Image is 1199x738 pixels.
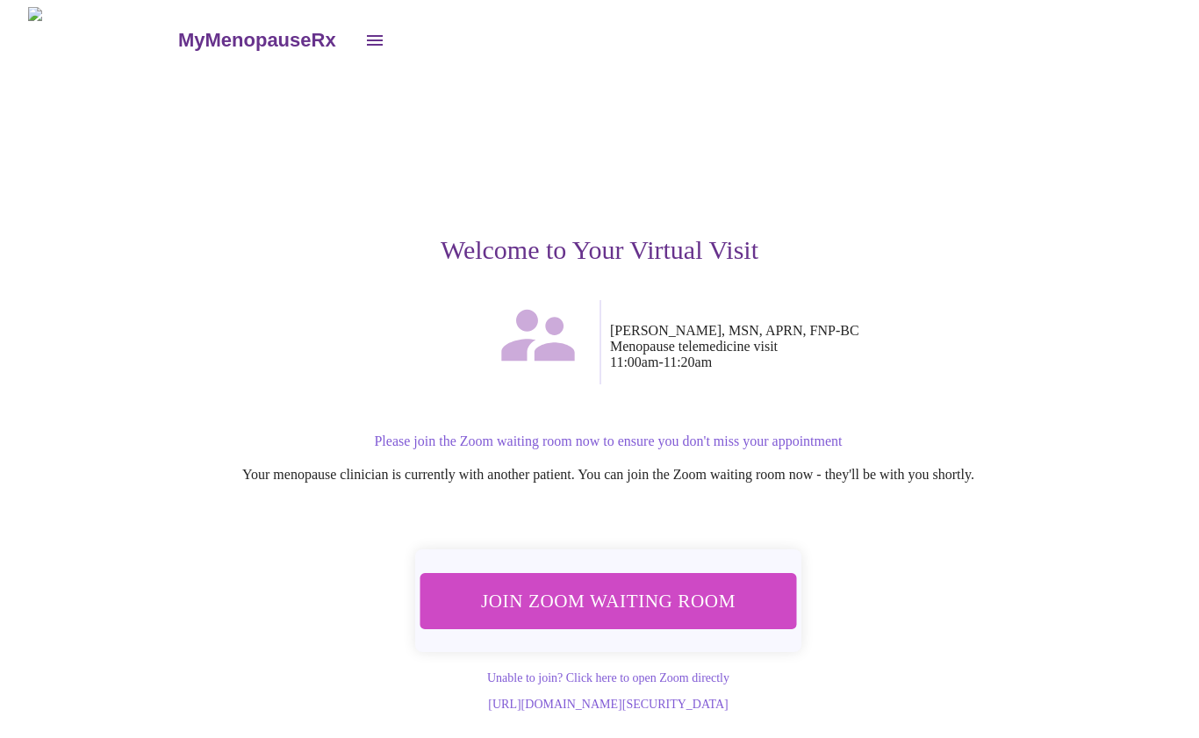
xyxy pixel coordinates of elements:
[420,573,797,628] button: Join Zoom Waiting Room
[76,467,1140,483] p: Your menopause clinician is currently with another patient. You can join the Zoom waiting room no...
[28,7,176,73] img: MyMenopauseRx Logo
[354,19,396,61] button: open drawer
[178,29,336,52] h3: MyMenopauseRx
[59,235,1140,265] h3: Welcome to Your Virtual Visit
[76,433,1140,449] p: Please join the Zoom waiting room now to ensure you don't miss your appointment
[488,698,728,711] a: [URL][DOMAIN_NAME][SECURITY_DATA]
[443,584,773,617] span: Join Zoom Waiting Room
[610,323,1140,370] p: [PERSON_NAME], MSN, APRN, FNP-BC Menopause telemedicine visit 11:00am - 11:20am
[176,10,353,71] a: MyMenopauseRx
[487,671,729,684] a: Unable to join? Click here to open Zoom directly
